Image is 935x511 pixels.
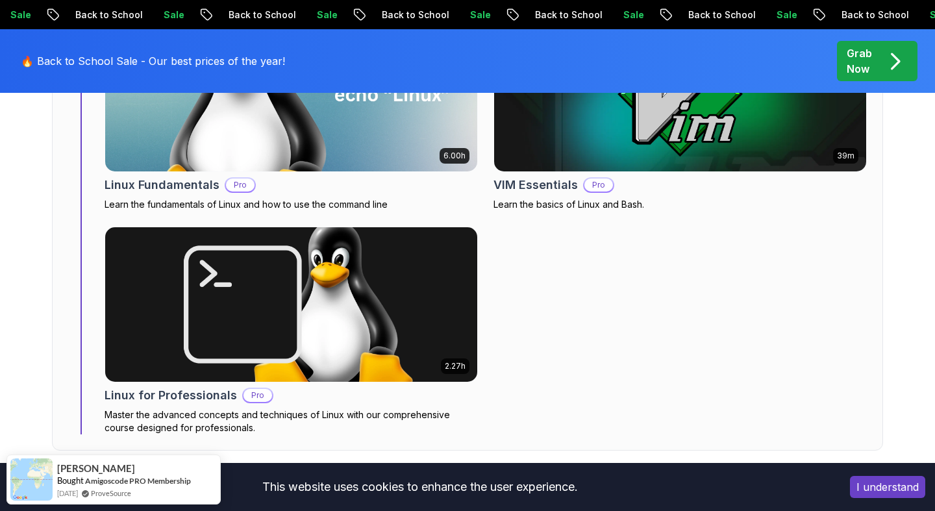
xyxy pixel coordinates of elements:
[105,227,477,382] img: Linux for Professionals card
[356,8,397,21] p: Sale
[105,176,219,194] h2: Linux Fundamentals
[509,8,551,21] p: Sale
[57,488,78,499] span: [DATE]
[114,8,203,21] p: Back to School
[91,488,131,499] a: ProveSource
[850,476,925,498] button: Accept cookies
[49,8,91,21] p: Sale
[847,45,872,77] p: Grab Now
[21,53,285,69] p: 🔥 Back to School Sale - Our best prices of the year!
[584,179,613,192] p: Pro
[105,386,237,405] h2: Linux for Professionals
[105,408,478,434] p: Master the advanced concepts and techniques of Linux with our comprehensive course designed for p...
[85,476,191,486] a: Amigoscode PRO Membership
[816,8,857,21] p: Sale
[494,17,866,171] img: VIM Essentials card
[443,151,466,161] p: 6.00h
[662,8,704,21] p: Sale
[493,16,867,211] a: VIM Essentials card39mVIM EssentialsProLearn the basics of Linux and Bash.
[421,8,509,21] p: Back to School
[10,473,830,501] div: This website uses cookies to enhance the user experience.
[105,17,477,171] img: Linux Fundamentals card
[574,8,662,21] p: Back to School
[57,463,135,474] span: [PERSON_NAME]
[203,8,244,21] p: Sale
[105,198,478,211] p: Learn the fundamentals of Linux and how to use the command line
[727,8,816,21] p: Back to School
[493,176,578,194] h2: VIM Essentials
[837,151,854,161] p: 39m
[57,475,84,486] span: Bought
[243,389,272,402] p: Pro
[226,179,255,192] p: Pro
[493,198,867,211] p: Learn the basics of Linux and Bash.
[10,458,53,501] img: provesource social proof notification image
[105,16,478,211] a: Linux Fundamentals card6.00hLinux FundamentalsProLearn the fundamentals of Linux and how to use t...
[445,361,466,371] p: 2.27h
[268,8,356,21] p: Back to School
[105,227,478,434] a: Linux for Professionals card2.27hLinux for ProfessionalsProMaster the advanced concepts and techn...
